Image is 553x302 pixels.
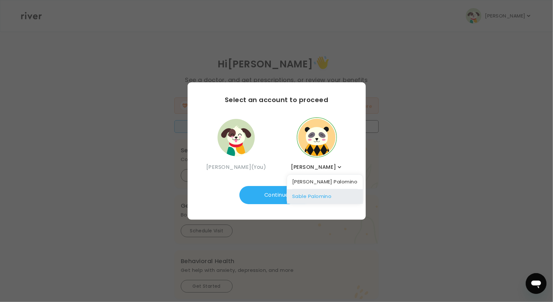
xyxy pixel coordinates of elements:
[225,95,328,104] h3: Select an account to proceed
[216,117,256,157] button: user avatar
[291,163,336,172] span: [PERSON_NAME]
[297,118,336,157] img: dependent avatar
[291,163,343,172] button: [PERSON_NAME]
[217,118,256,157] img: user avatar
[287,175,363,189] div: [PERSON_NAME] Palomino
[287,189,363,204] div: Sable Palomino
[239,186,314,204] button: Continue
[297,117,337,157] button: dependent avatar
[526,273,547,294] iframe: Button to launch messaging window
[206,163,266,172] p: [PERSON_NAME] (You)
